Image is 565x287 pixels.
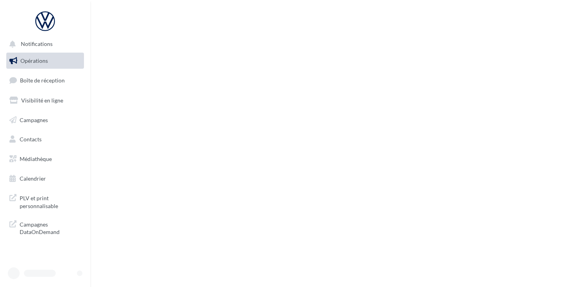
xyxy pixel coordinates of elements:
[20,193,81,210] span: PLV et print personnalisable
[20,77,65,84] span: Boîte de réception
[20,136,42,143] span: Contacts
[5,170,86,187] a: Calendrier
[20,175,46,182] span: Calendrier
[20,155,52,162] span: Médiathèque
[20,116,48,123] span: Campagnes
[5,151,86,167] a: Médiathèque
[21,41,53,48] span: Notifications
[21,97,63,104] span: Visibilité en ligne
[5,131,86,148] a: Contacts
[5,92,86,109] a: Visibilité en ligne
[5,190,86,213] a: PLV et print personnalisable
[20,57,48,64] span: Opérations
[5,112,86,128] a: Campagnes
[20,219,81,236] span: Campagnes DataOnDemand
[5,216,86,239] a: Campagnes DataOnDemand
[5,53,86,69] a: Opérations
[5,72,86,89] a: Boîte de réception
